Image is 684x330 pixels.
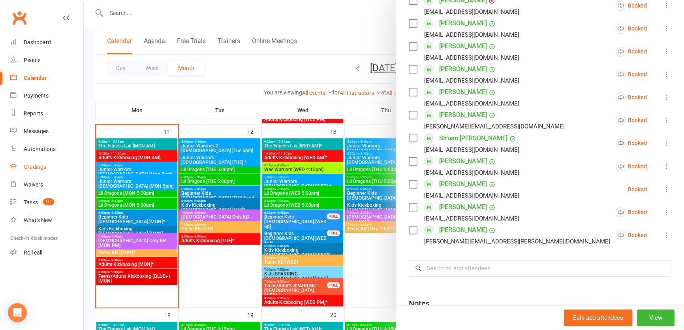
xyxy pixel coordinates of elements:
[409,298,430,309] div: Notes
[616,70,647,79] div: Booked
[439,178,487,190] a: [PERSON_NAME]
[616,115,647,125] div: Booked
[10,51,83,69] a: People
[424,53,519,63] div: [EMAIL_ADDRESS][DOMAIN_NAME]
[424,121,565,132] div: [PERSON_NAME][EMAIL_ADDRESS][DOMAIN_NAME]
[24,39,51,45] div: Dashboard
[439,201,487,213] a: [PERSON_NAME]
[564,309,632,326] button: Bulk add attendees
[424,168,519,178] div: [EMAIL_ADDRESS][DOMAIN_NAME]
[43,198,54,205] span: 111
[24,146,56,152] div: Automations
[439,109,487,121] a: [PERSON_NAME]
[10,176,83,194] a: Waivers
[424,236,610,247] div: [PERSON_NAME][EMAIL_ADDRESS][PERSON_NAME][DOMAIN_NAME]
[424,145,519,155] div: [EMAIL_ADDRESS][DOMAIN_NAME]
[24,75,47,81] div: Calendar
[439,86,487,98] a: [PERSON_NAME]
[616,138,647,148] div: Booked
[424,190,519,201] div: [EMAIL_ADDRESS][DOMAIN_NAME]
[10,158,83,176] a: Gradings
[10,105,83,123] a: Reports
[424,7,519,17] div: [EMAIL_ADDRESS][DOMAIN_NAME]
[24,128,49,134] div: Messages
[10,194,83,211] a: Tasks 111
[616,1,647,11] div: Booked
[439,155,487,168] a: [PERSON_NAME]
[616,230,647,240] div: Booked
[24,92,49,99] div: Payments
[616,207,647,217] div: Booked
[424,98,519,109] div: [EMAIL_ADDRESS][DOMAIN_NAME]
[24,164,46,170] div: Gradings
[10,140,83,158] a: Automations
[616,161,647,171] div: Booked
[24,57,40,63] div: People
[424,30,519,40] div: [EMAIL_ADDRESS][DOMAIN_NAME]
[10,69,83,87] a: Calendar
[628,187,647,192] div: Booked
[424,75,519,86] div: [EMAIL_ADDRESS][DOMAIN_NAME]
[9,8,29,28] a: Clubworx
[24,249,42,256] div: Roll call
[439,132,507,145] a: Struan [PERSON_NAME]
[8,303,27,322] div: Open Intercom Messenger
[424,213,519,224] div: [EMAIL_ADDRESS][DOMAIN_NAME]
[409,260,671,277] input: Search to add attendees
[24,110,43,117] div: Reports
[616,24,647,34] div: Booked
[24,217,52,223] div: What's New
[439,40,487,53] a: [PERSON_NAME]
[439,63,487,75] a: [PERSON_NAME]
[439,17,487,30] a: [PERSON_NAME]
[10,244,83,262] a: Roll call
[24,181,43,188] div: Waivers
[10,34,83,51] a: Dashboard
[24,199,38,206] div: Tasks
[10,87,83,105] a: Payments
[439,224,487,236] a: [PERSON_NAME]
[637,309,675,326] button: View
[616,47,647,57] div: Booked
[10,211,83,229] a: What's New
[10,123,83,140] a: Messages
[616,92,647,102] div: Booked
